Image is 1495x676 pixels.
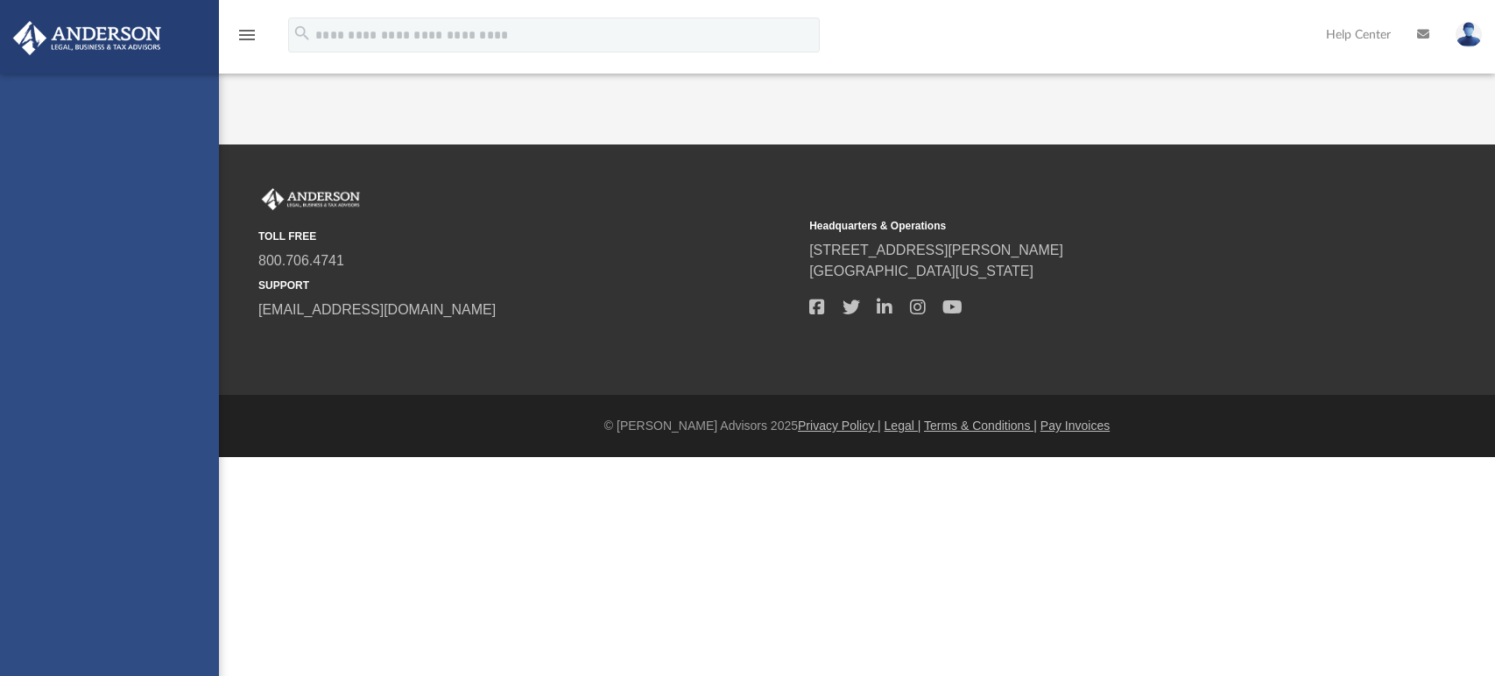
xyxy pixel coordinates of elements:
img: Anderson Advisors Platinum Portal [258,188,363,211]
i: search [293,24,312,43]
small: SUPPORT [258,278,797,293]
a: Legal | [885,419,921,433]
div: © [PERSON_NAME] Advisors 2025 [219,417,1495,435]
a: [EMAIL_ADDRESS][DOMAIN_NAME] [258,302,496,317]
a: Privacy Policy | [798,419,881,433]
a: Terms & Conditions | [924,419,1037,433]
a: [GEOGRAPHIC_DATA][US_STATE] [809,264,1033,278]
img: Anderson Advisors Platinum Portal [8,21,166,55]
i: menu [236,25,257,46]
small: Headquarters & Operations [809,218,1348,234]
a: 800.706.4741 [258,253,344,268]
a: [STREET_ADDRESS][PERSON_NAME] [809,243,1063,257]
img: User Pic [1456,22,1482,47]
a: menu [236,33,257,46]
a: Pay Invoices [1040,419,1110,433]
small: TOLL FREE [258,229,797,244]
